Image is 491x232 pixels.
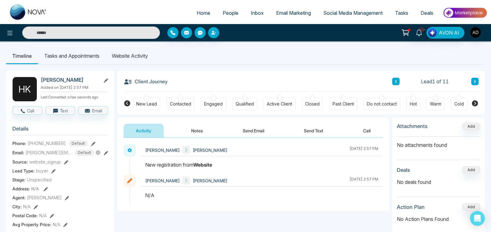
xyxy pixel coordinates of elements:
a: Inbox [245,7,270,19]
div: Active Client [267,101,292,107]
div: H K [12,77,37,101]
button: Add [462,123,480,130]
span: Deals [421,10,433,16]
span: People [223,10,238,16]
a: People [216,7,245,19]
button: Activity [124,124,164,138]
span: N/A [31,186,39,191]
h3: Action Plan [397,204,425,210]
span: 10+ [419,27,425,32]
h3: Deals [397,167,410,173]
h2: [PERSON_NAME] [41,77,98,83]
div: New Lead [136,101,157,107]
span: Inbox [251,10,264,16]
span: N/A [39,212,47,219]
li: Tasks and Appointments [38,48,106,64]
span: buyer [36,168,48,174]
div: Qualified [236,101,254,107]
span: Tasks [395,10,408,16]
span: Lead 1 of 11 [421,78,449,85]
span: Unspecified [27,176,52,183]
span: [PERSON_NAME] [27,194,62,201]
a: Social Media Management [317,7,389,19]
span: AVON AI [439,29,459,36]
h3: Client Journey [124,77,168,86]
span: Social Media Management [323,10,383,16]
p: Last Connected: a few seconds ago [41,93,108,100]
button: Notes [179,124,215,138]
span: Address: [12,185,39,192]
span: Phone: [12,140,26,147]
span: Lead Type: [12,168,35,174]
div: Past Client [333,101,354,107]
div: Do not contact [367,101,397,107]
button: Send Email [230,124,277,138]
h3: Attachments [397,123,428,129]
span: City : [12,203,22,210]
button: Send Text [292,124,336,138]
img: Market-place.gif [443,6,487,20]
button: Email [78,106,108,115]
div: Cold [454,101,464,107]
span: Home [197,10,210,16]
span: Email: [12,149,24,156]
span: [PERSON_NAME] [193,177,227,184]
img: User Avatar [470,27,481,38]
span: Avg Property Price : [12,221,51,228]
span: Agent: [12,194,26,201]
a: 10+ [412,27,426,38]
span: Source: [12,159,28,165]
p: Added on [DATE] 2:57 PM [41,85,108,90]
img: Lead Flow [428,28,437,37]
span: Stage: [12,176,25,183]
span: Default [75,149,94,156]
p: No deals found [397,178,480,186]
p: No attachments found [397,137,480,149]
li: Website Activity [106,48,154,64]
span: [PERSON_NAME] [193,147,227,153]
span: Postal Code : [12,212,38,219]
button: Add [462,203,480,211]
img: Nova CRM Logo [10,4,47,20]
span: [PHONE_NUMBER] [28,140,66,147]
button: Call [351,124,383,138]
div: Warm [430,101,441,107]
div: Contacted [170,101,191,107]
button: Call [12,106,42,115]
span: Email Marketing [276,10,311,16]
li: Timeline [6,48,38,64]
span: Default [69,140,88,147]
span: [PERSON_NAME] [145,177,180,184]
div: Hot [410,101,417,107]
button: Add [462,166,480,174]
div: Open Intercom Messenger [470,211,485,226]
span: [PERSON_NAME] [145,147,180,153]
h3: Details [12,126,108,135]
a: Email Marketing [270,7,317,19]
span: website_signup [29,159,61,165]
div: Closed [305,101,320,107]
span: [PERSON_NAME][EMAIL_ADDRESS][DOMAIN_NAME] [26,149,72,156]
div: Engaged [204,101,223,107]
span: N/A [53,221,60,228]
p: No Action Plans Found [397,215,480,223]
a: Deals [414,7,439,19]
span: Add [462,123,480,129]
a: Tasks [389,7,414,19]
div: [DATE] 2:57 PM [350,146,378,154]
button: AVON AI [426,27,464,39]
div: [DATE] 2:57 PM [350,176,378,184]
a: Home [191,7,216,19]
span: N/A [23,203,31,210]
button: Text [45,106,75,115]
